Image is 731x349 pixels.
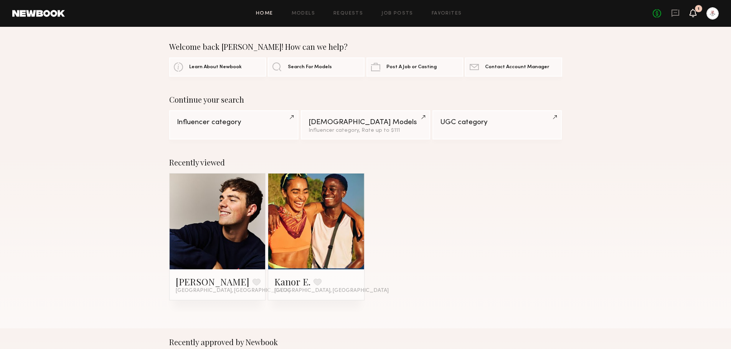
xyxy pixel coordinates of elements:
a: [DEMOGRAPHIC_DATA] ModelsInfluencer category, Rate up to $111 [301,110,430,139]
a: Learn About Newbook [169,57,266,77]
a: Contact Account Manager [465,57,562,77]
div: Continue your search [169,95,562,104]
div: UGC category [440,119,554,126]
span: Post A Job or Casting [386,65,437,70]
a: Influencer category [169,110,299,139]
div: Influencer category, Rate up to $111 [309,128,422,133]
a: Search For Models [268,57,365,77]
a: Models [292,11,315,16]
a: [PERSON_NAME] [176,275,249,288]
span: [GEOGRAPHIC_DATA], [GEOGRAPHIC_DATA] [274,288,389,294]
a: Requests [333,11,363,16]
a: Favorites [432,11,462,16]
span: Contact Account Manager [485,65,549,70]
span: Search For Models [288,65,332,70]
div: Influencer category [177,119,291,126]
div: Welcome back [PERSON_NAME]! How can we help? [169,42,562,51]
div: Recently approved by Newbook [169,338,562,347]
a: Kanor E. [274,275,310,288]
div: 1 [698,7,700,11]
a: Post A Job or Casting [366,57,463,77]
a: Job Posts [381,11,413,16]
a: UGC category [432,110,562,139]
span: Learn About Newbook [189,65,242,70]
span: [GEOGRAPHIC_DATA], [GEOGRAPHIC_DATA] [176,288,290,294]
div: Recently viewed [169,158,562,167]
div: [DEMOGRAPHIC_DATA] Models [309,119,422,126]
a: Home [256,11,273,16]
